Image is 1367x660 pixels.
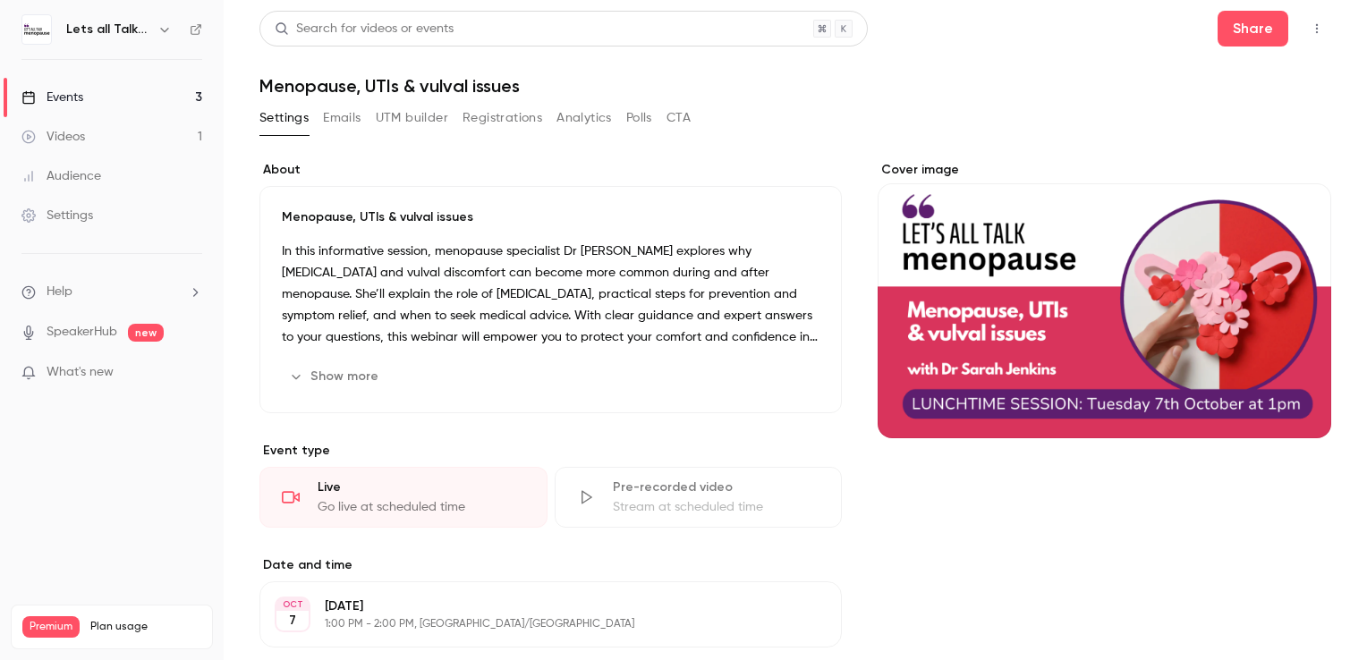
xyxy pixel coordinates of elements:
[323,104,361,132] button: Emails
[318,478,525,496] div: Live
[878,161,1331,179] label: Cover image
[21,283,202,301] li: help-dropdown-opener
[289,612,296,630] p: 7
[282,208,819,226] p: Menopause, UTIs & vulval issues
[556,104,612,132] button: Analytics
[626,104,652,132] button: Polls
[878,161,1331,438] section: Cover image
[276,598,309,611] div: OCT
[259,161,842,179] label: About
[47,363,114,382] span: What's new
[128,324,164,342] span: new
[21,167,101,185] div: Audience
[90,620,201,634] span: Plan usage
[21,128,85,146] div: Videos
[282,362,389,391] button: Show more
[47,323,117,342] a: SpeakerHub
[259,442,842,460] p: Event type
[463,104,542,132] button: Registrations
[325,597,747,615] p: [DATE]
[21,89,83,106] div: Events
[318,498,525,516] div: Go live at scheduled time
[282,241,819,348] p: In this informative session, menopause specialist Dr [PERSON_NAME] explores why [MEDICAL_DATA] an...
[47,283,72,301] span: Help
[376,104,448,132] button: UTM builder
[667,104,691,132] button: CTA
[259,556,842,574] label: Date and time
[613,498,820,516] div: Stream at scheduled time
[555,467,843,528] div: Pre-recorded videoStream at scheduled time
[22,616,80,638] span: Premium
[22,15,51,44] img: Lets all Talk Menopause LIVE
[181,365,202,381] iframe: Noticeable Trigger
[66,21,150,38] h6: Lets all Talk Menopause LIVE
[259,75,1331,97] h1: Menopause, UTIs & vulval issues
[1218,11,1288,47] button: Share
[325,617,747,631] p: 1:00 PM - 2:00 PM, [GEOGRAPHIC_DATA]/[GEOGRAPHIC_DATA]
[259,467,548,528] div: LiveGo live at scheduled time
[613,478,820,496] div: Pre-recorded video
[21,207,93,224] div: Settings
[275,20,454,38] div: Search for videos or events
[259,104,309,132] button: Settings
